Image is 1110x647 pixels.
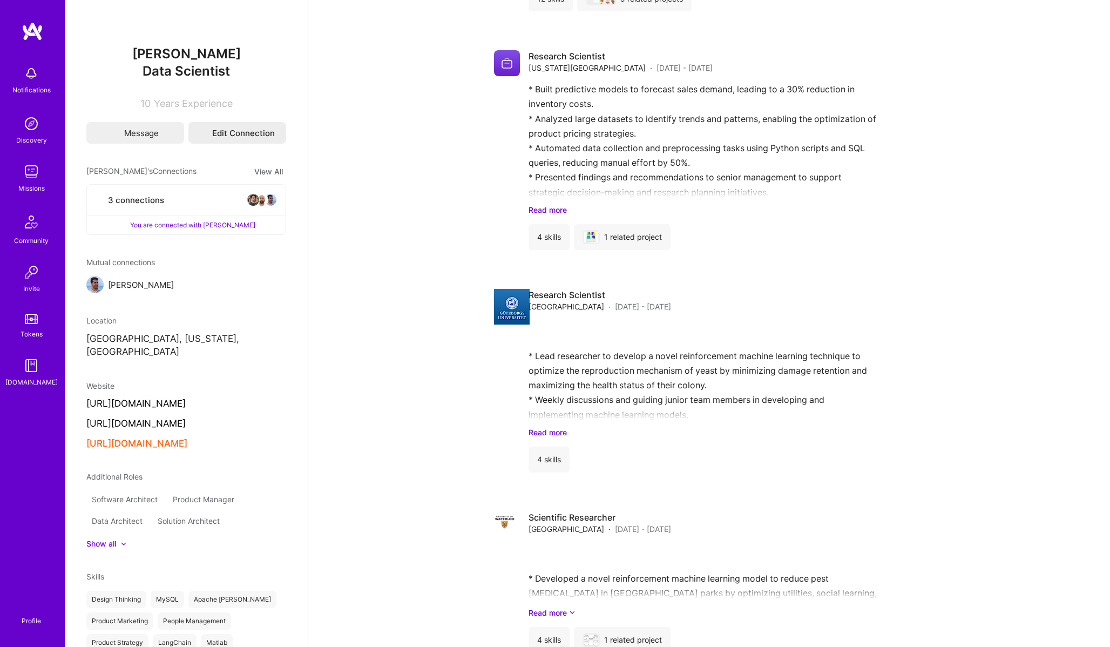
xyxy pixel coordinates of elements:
[86,491,163,508] div: Software Architect
[21,63,42,84] img: bell
[108,194,164,206] span: 3 connections
[86,612,153,630] div: Product Marketing
[154,98,233,109] span: Years Experience
[529,523,604,535] span: [GEOGRAPHIC_DATA]
[569,206,576,213] i: icon ArrowDownSecondaryDark
[143,63,230,79] span: Data Scientist
[21,355,42,376] img: guide book
[151,591,184,608] div: MySQL
[152,513,225,530] div: Solution Architect
[86,165,197,178] span: [PERSON_NAME]'s Connections
[529,301,604,312] span: [GEOGRAPHIC_DATA]
[574,224,671,250] div: 1 related project
[529,289,671,301] h4: Research Scientist
[188,591,276,608] div: Apache [PERSON_NAME]
[18,183,45,194] div: Missions
[608,301,611,312] span: ·
[16,134,47,146] div: Discovery
[96,196,104,204] i: icon Collaborator
[18,604,45,625] a: Profile
[86,538,116,549] div: Show all
[650,62,652,73] span: ·
[494,50,520,76] img: Company logo
[615,523,671,535] span: [DATE] - [DATE]
[21,113,42,134] img: discovery
[86,472,143,481] span: Additional Roles
[86,572,104,581] span: Skills
[529,204,925,215] a: Read more
[86,257,286,268] span: Mutual connections
[86,591,146,608] div: Design Thinking
[86,315,286,326] div: Location
[112,129,119,137] i: icon Mail
[584,635,598,645] img: University of Waterloo
[569,607,576,618] i: icon ArrowDownSecondaryDark
[86,184,286,235] button: 3 connectionsavataravataravatarYou are connected with [PERSON_NAME]
[247,193,260,206] img: avatar
[529,224,570,250] div: 4 skills
[529,427,925,438] a: Read more
[615,301,671,312] span: [DATE] - [DATE]
[14,235,49,246] div: Community
[584,232,598,242] img: North Carolina State University
[130,219,255,231] span: You are connected with [PERSON_NAME]
[529,447,570,473] div: 4 skills
[608,523,611,535] span: ·
[200,129,207,137] i: icon Edit
[86,398,186,409] button: [URL][DOMAIN_NAME]
[494,511,516,533] img: Company logo
[264,193,277,206] img: avatar
[108,279,174,291] span: [PERSON_NAME]
[140,98,151,109] span: 10
[12,84,51,96] div: Notifications
[529,607,925,618] a: Read more
[494,289,530,325] img: Company logo
[251,165,286,178] button: View All
[188,122,286,144] button: Edit Connection
[86,333,286,359] p: [GEOGRAPHIC_DATA], [US_STATE], [GEOGRAPHIC_DATA]
[86,276,104,293] img: Gonçalo Peres
[22,615,41,625] div: Profile
[86,438,187,449] button: [URL][DOMAIN_NAME]
[255,193,268,206] img: avatar
[5,376,58,388] div: [DOMAIN_NAME]
[23,283,40,294] div: Invite
[86,46,286,62] span: [PERSON_NAME]
[529,62,646,73] span: [US_STATE][GEOGRAPHIC_DATA]
[21,328,43,340] div: Tokens
[86,381,114,390] span: Website
[158,612,231,630] div: People Management
[86,513,148,530] div: Data Architect
[22,22,43,41] img: logo
[529,511,671,523] h4: Scientific Researcher
[21,161,42,183] img: teamwork
[167,491,240,508] div: Product Manager
[569,428,576,436] i: icon ArrowDownSecondaryDark
[656,62,713,73] span: [DATE] - [DATE]
[18,209,44,235] img: Community
[25,314,38,324] img: tokens
[117,221,126,230] i: icon ConnectedPositive
[529,50,713,62] h4: Research Scientist
[86,122,184,144] button: Message
[86,418,186,429] button: [URL][DOMAIN_NAME]
[21,261,42,283] img: Invite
